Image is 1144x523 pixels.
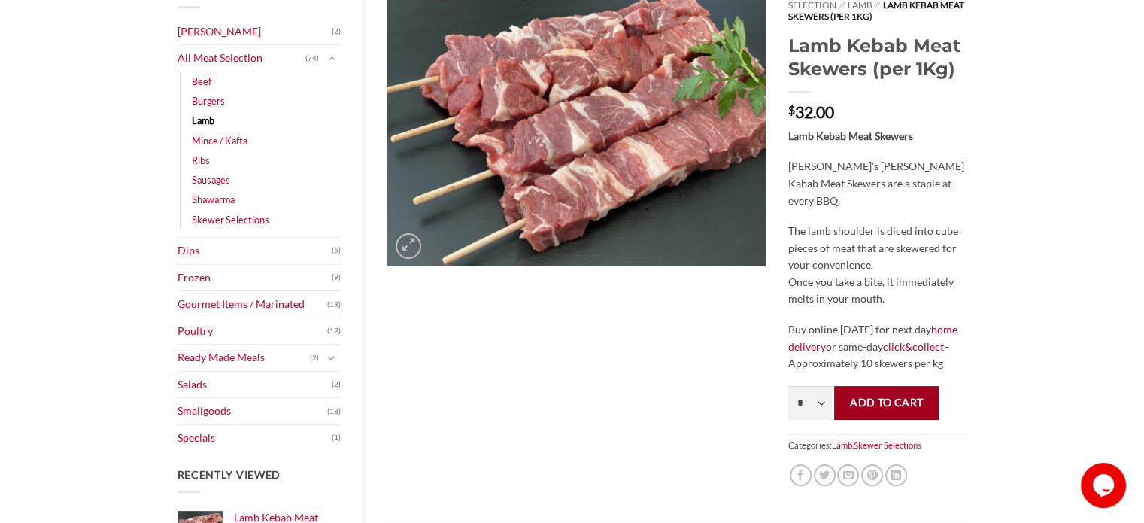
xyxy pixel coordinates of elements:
a: Specials [178,425,332,452]
a: Pin on Pinterest [861,464,883,486]
h1: Lamb Kebab Meat Skewers (per 1Kg) [788,34,966,81]
span: (1) [332,427,341,449]
button: Toggle [323,350,341,366]
p: [PERSON_NAME]’s [PERSON_NAME] Kabab Meat Skewers are a staple at every BBQ. [788,158,966,209]
button: Toggle [323,50,341,67]
span: (2) [310,347,319,369]
a: Shawarma [192,190,235,209]
a: home delivery [788,323,957,353]
a: Skewer Selections [854,440,921,450]
p: The lamb shoulder is diced into cube pieces of meat that are skewered for your convenience. Once ... [788,223,966,308]
a: Sausages [192,170,230,190]
bdi: 32.00 [788,102,834,121]
a: Frozen [178,265,332,291]
a: Smallgoods [178,398,328,424]
p: Buy online [DATE] for next day or same-day – Approximately 10 skewers per kg [788,321,966,372]
a: Dips [178,238,332,264]
a: Burgers [192,91,225,111]
a: Mince / Kafta [192,131,247,151]
a: click&collect [883,340,944,353]
span: Categories: , [788,434,966,456]
span: (2) [332,373,341,396]
iframe: chat widget [1081,463,1129,508]
a: Share on LinkedIn [885,464,907,486]
button: Add to cart [834,386,939,420]
span: (2) [332,20,341,43]
span: (74) [305,47,319,70]
a: Salads [178,372,332,398]
span: $ [788,104,795,116]
a: Beef [192,71,211,91]
a: [PERSON_NAME] [178,19,332,45]
span: (5) [332,239,341,262]
span: Recently Viewed [178,468,281,481]
span: (9) [332,266,341,289]
a: Lamb [832,440,852,450]
a: Ribs [192,151,210,170]
a: All Meat Selection [178,45,306,71]
span: (12) [327,320,341,342]
a: Ready Made Meals [178,345,311,371]
span: (13) [327,293,341,316]
a: Poultry [178,318,328,345]
a: Zoom [396,233,421,259]
a: Share on Facebook [790,464,812,486]
span: (18) [327,400,341,423]
a: Email to a Friend [837,464,859,486]
strong: Lamb Kebab Meat Skewers [788,129,913,142]
a: Lamb [192,111,214,130]
a: Skewer Selections [192,210,269,230]
a: Share on Twitter [814,464,836,486]
a: Gourmet Items / Marinated [178,291,328,318]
